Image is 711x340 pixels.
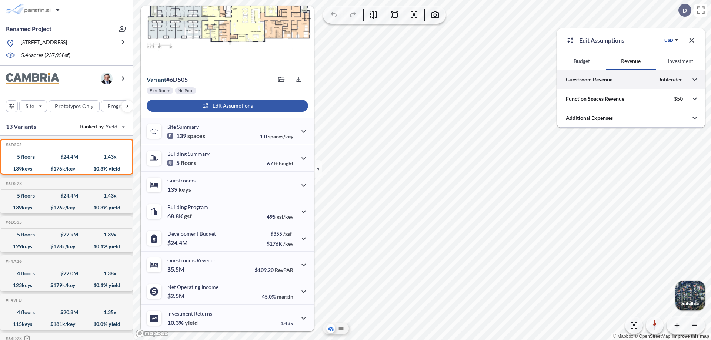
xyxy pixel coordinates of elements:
a: OpenStreetMap [634,334,670,339]
p: Net Operating Income [167,284,218,290]
span: /key [283,240,293,247]
p: Site [26,102,34,110]
p: Additional Expenses [566,114,613,122]
button: Site [19,100,47,112]
p: Program [107,102,128,110]
span: spaces [187,132,205,139]
button: Investment [656,52,705,70]
p: Site Summary [167,124,199,130]
p: $50 [674,95,683,102]
h5: Click to copy the code [4,181,22,186]
p: D [682,7,687,14]
button: Switcher ImageSatellite [675,281,705,310]
p: Renamed Project [6,25,51,33]
p: 10.3% [167,319,198,326]
p: Building Summary [167,151,210,157]
p: $176K [267,240,293,247]
a: Mapbox [613,334,633,339]
button: Edit Assumptions [147,100,308,112]
p: 13 Variants [6,122,36,131]
span: /gsf [283,230,292,237]
a: Mapbox homepage [136,329,168,338]
p: # 6d505 [147,76,188,83]
p: 139 [167,132,205,139]
p: Development Budget [167,230,216,237]
span: Yield [106,123,118,130]
h5: Click to copy the code [4,142,22,147]
span: Variant [147,76,166,83]
p: 68.8K [167,212,192,220]
div: USD [664,37,673,43]
button: Ranked by Yield [74,121,130,132]
p: Edit Assumptions [579,36,624,45]
img: Switcher Image [675,281,705,310]
span: ft [274,160,278,166]
h5: Click to copy the code [4,259,22,264]
button: Program [101,100,141,112]
p: Investment Returns [167,310,212,317]
p: Guestrooms Revenue [167,257,216,263]
span: keys [178,186,191,193]
span: spaces/key [268,133,293,139]
button: Budget [557,52,606,70]
h5: Click to copy the code [4,297,22,303]
img: user logo [101,73,113,84]
span: gsf [184,212,192,220]
span: margin [277,293,293,300]
button: Revenue [606,52,655,70]
p: $2.5M [167,292,186,300]
p: Flex Room [150,88,170,94]
p: Guestrooms [167,177,196,184]
p: $24.4M [167,239,189,246]
p: $109.20 [255,267,293,273]
p: $355 [267,230,293,237]
p: Prototypes Only [55,102,93,110]
p: 5 [167,159,196,166]
p: 139 [167,186,191,193]
button: Prototypes Only [49,100,100,112]
p: Function Spaces Revenue [566,95,624,102]
button: Aerial View [326,324,335,333]
p: [STREET_ADDRESS] [21,38,67,48]
p: 1.0 [260,133,293,139]
p: No Pool [178,88,193,94]
span: yield [185,319,198,326]
p: Building Program [167,204,208,210]
p: 5.46 acres ( 237,958 sf) [21,51,70,60]
p: 67 [267,160,293,166]
p: 45.0% [262,293,293,300]
h5: Click to copy the code [4,220,22,225]
span: height [279,160,293,166]
p: 495 [267,213,293,220]
span: gsf/key [277,213,293,220]
span: RevPAR [275,267,293,273]
p: 1.43x [280,320,293,326]
button: Site Plan [337,324,346,333]
a: Improve this map [672,334,709,339]
p: $5.5M [167,266,186,273]
p: Satellite [681,300,699,306]
span: floors [181,159,196,166]
img: BrandImage [6,73,59,84]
